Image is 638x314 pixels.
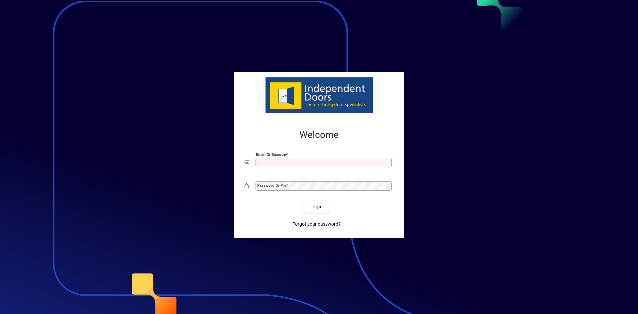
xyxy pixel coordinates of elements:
mat-label: Email or Barcode [256,152,286,157]
button: Login [304,201,328,213]
mat-label: Password or Pin [257,183,286,188]
span: Login [309,203,323,210]
a: Forgot your password? [290,218,343,230]
span: Forgot your password? [292,221,341,228]
h2: Welcome [245,129,393,141]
